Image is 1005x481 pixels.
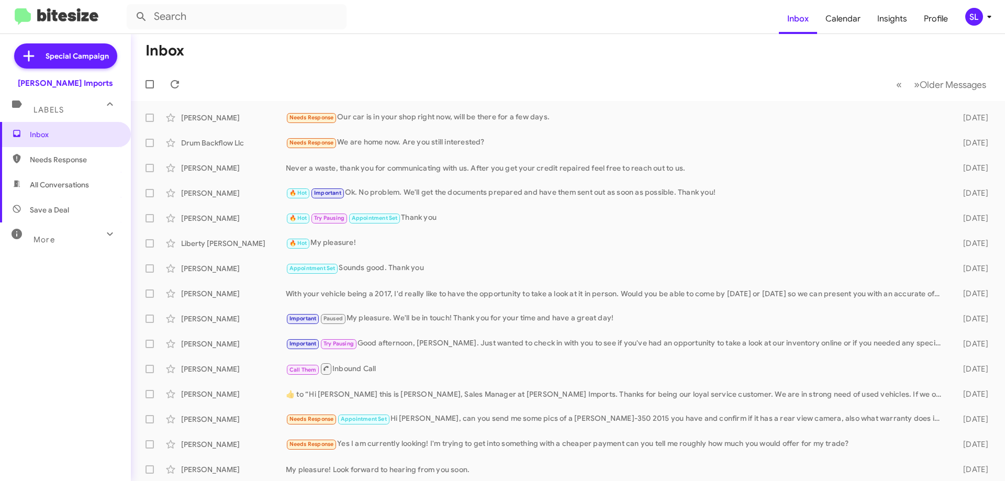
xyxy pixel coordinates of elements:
[946,439,997,450] div: [DATE]
[946,238,997,249] div: [DATE]
[181,263,286,274] div: [PERSON_NAME]
[914,78,920,91] span: »
[915,4,956,34] a: Profile
[30,129,119,140] span: Inbox
[817,4,869,34] a: Calendar
[314,189,341,196] span: Important
[181,314,286,324] div: [PERSON_NAME]
[286,413,946,425] div: Hi [PERSON_NAME], can you send me some pics of a [PERSON_NAME]-350 2015 you have and confirm if i...
[127,4,347,29] input: Search
[890,74,992,95] nav: Page navigation example
[289,240,307,247] span: 🔥 Hot
[956,8,993,26] button: SL
[30,205,69,215] span: Save a Deal
[896,78,902,91] span: «
[286,438,946,450] div: Yes I am currently looking! I'm trying to get into something with a cheaper payment can you tell ...
[30,180,89,190] span: All Conversations
[946,113,997,123] div: [DATE]
[314,215,344,221] span: Try Pausing
[289,441,334,448] span: Needs Response
[181,414,286,424] div: [PERSON_NAME]
[286,212,946,224] div: Thank you
[289,315,317,322] span: Important
[286,187,946,199] div: Ok. No problem. We'll get the documents prepared and have them sent out as soon as possible. Than...
[30,154,119,165] span: Needs Response
[946,163,997,173] div: [DATE]
[289,340,317,347] span: Important
[181,213,286,223] div: [PERSON_NAME]
[289,265,336,272] span: Appointment Set
[146,42,184,59] h1: Inbox
[46,51,109,61] span: Special Campaign
[946,263,997,274] div: [DATE]
[181,389,286,399] div: [PERSON_NAME]
[181,188,286,198] div: [PERSON_NAME]
[946,138,997,148] div: [DATE]
[181,439,286,450] div: [PERSON_NAME]
[289,366,317,373] span: Call Them
[181,288,286,299] div: [PERSON_NAME]
[946,464,997,475] div: [DATE]
[181,464,286,475] div: [PERSON_NAME]
[286,288,946,299] div: With your vehicle being a 2017, I'd really like to have the opportunity to take a look at it in p...
[946,339,997,349] div: [DATE]
[946,213,997,223] div: [DATE]
[920,79,986,91] span: Older Messages
[181,364,286,374] div: [PERSON_NAME]
[33,105,64,115] span: Labels
[965,8,983,26] div: SL
[286,312,946,325] div: My pleasure. We'll be in touch! Thank you for your time and have a great day!
[286,262,946,274] div: Sounds good. Thank you
[286,389,946,399] div: ​👍​ to “ Hi [PERSON_NAME] this is [PERSON_NAME], Sales Manager at [PERSON_NAME] Imports. Thanks f...
[181,113,286,123] div: [PERSON_NAME]
[289,139,334,146] span: Needs Response
[286,237,946,249] div: My pleasure!
[323,340,354,347] span: Try Pausing
[946,288,997,299] div: [DATE]
[286,338,946,350] div: Good afternoon, [PERSON_NAME]. Just wanted to check in with you to see if you've had an opportuni...
[181,163,286,173] div: [PERSON_NAME]
[289,215,307,221] span: 🔥 Hot
[289,189,307,196] span: 🔥 Hot
[18,78,113,88] div: [PERSON_NAME] Imports
[289,114,334,121] span: Needs Response
[946,414,997,424] div: [DATE]
[181,339,286,349] div: [PERSON_NAME]
[286,362,946,375] div: Inbound Call
[286,464,946,475] div: My pleasure! Look forward to hearing from you soon.
[946,364,997,374] div: [DATE]
[289,416,334,422] span: Needs Response
[286,137,946,149] div: We are home now. Are you still interested?
[286,163,946,173] div: Never a waste, thank you for communicating with us. After you get your credit repaired feel free ...
[779,4,817,34] a: Inbox
[181,238,286,249] div: Liberty [PERSON_NAME]
[946,314,997,324] div: [DATE]
[14,43,117,69] a: Special Campaign
[946,389,997,399] div: [DATE]
[33,235,55,244] span: More
[323,315,343,322] span: Paused
[352,215,398,221] span: Appointment Set
[869,4,915,34] a: Insights
[908,74,992,95] button: Next
[286,111,946,124] div: Our car is in your shop right now, will be there for a few days.
[890,74,908,95] button: Previous
[181,138,286,148] div: Drum Backflow Llc
[946,188,997,198] div: [DATE]
[341,416,387,422] span: Appointment Set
